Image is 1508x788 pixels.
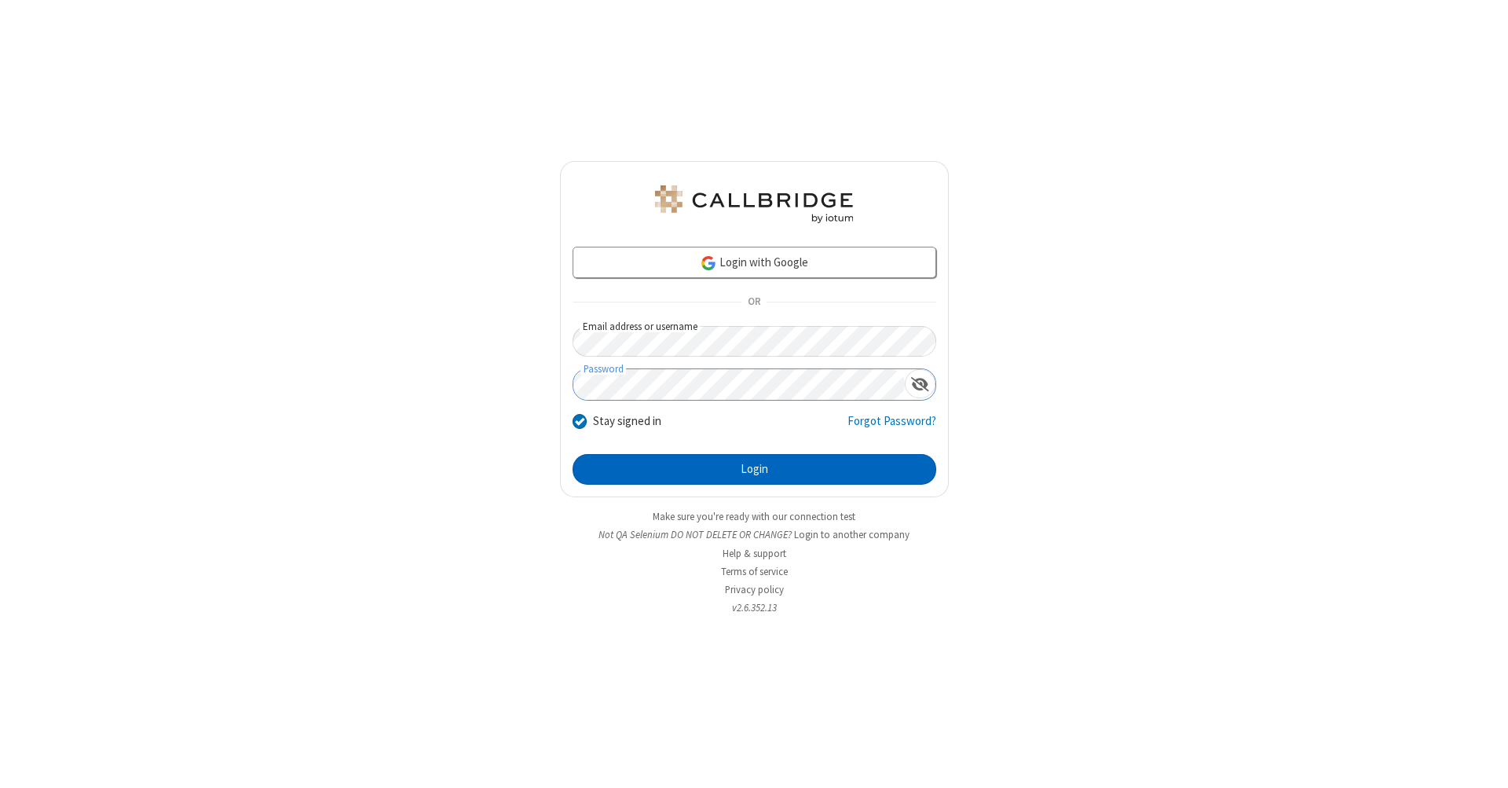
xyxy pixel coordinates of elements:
[653,510,855,523] a: Make sure you're ready with our connection test
[905,369,935,398] div: Show password
[652,185,856,223] img: QA Selenium DO NOT DELETE OR CHANGE
[721,565,788,578] a: Terms of service
[573,369,905,400] input: Password
[847,412,936,442] a: Forgot Password?
[725,583,784,596] a: Privacy policy
[560,527,949,542] li: Not QA Selenium DO NOT DELETE OR CHANGE?
[741,291,767,313] span: OR
[573,454,936,486] button: Login
[700,255,717,272] img: google-icon.png
[573,326,936,357] input: Email address or username
[560,600,949,615] li: v2.6.352.13
[593,412,661,431] label: Stay signed in
[573,247,936,278] a: Login with Google
[794,527,910,542] button: Login to another company
[723,547,786,560] a: Help & support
